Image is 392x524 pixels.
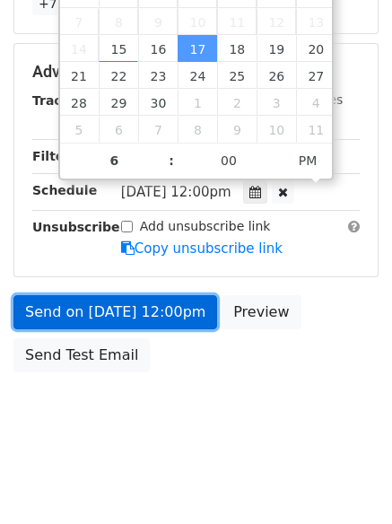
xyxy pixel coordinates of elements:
[257,116,296,143] span: October 10, 2025
[60,116,100,143] span: October 5, 2025
[217,62,257,89] span: September 25, 2025
[217,89,257,116] span: October 2, 2025
[60,35,100,62] span: September 14, 2025
[178,116,217,143] span: October 8, 2025
[217,116,257,143] span: October 9, 2025
[32,62,360,82] h5: Advanced
[138,8,178,35] span: September 9, 2025
[32,220,120,234] strong: Unsubscribe
[169,143,174,179] span: :
[217,35,257,62] span: September 18, 2025
[257,62,296,89] span: September 26, 2025
[178,62,217,89] span: September 24, 2025
[296,8,335,35] span: September 13, 2025
[32,93,92,108] strong: Tracking
[140,217,271,236] label: Add unsubscribe link
[257,89,296,116] span: October 3, 2025
[296,89,335,116] span: October 4, 2025
[222,295,301,329] a: Preview
[138,116,178,143] span: October 7, 2025
[257,35,296,62] span: September 19, 2025
[178,35,217,62] span: September 17, 2025
[13,338,150,372] a: Send Test Email
[13,295,217,329] a: Send on [DATE] 12:00pm
[99,8,138,35] span: September 8, 2025
[138,62,178,89] span: September 23, 2025
[99,89,138,116] span: September 29, 2025
[283,143,333,179] span: Click to toggle
[296,35,335,62] span: September 20, 2025
[121,240,283,257] a: Copy unsubscribe link
[217,8,257,35] span: September 11, 2025
[296,116,335,143] span: October 11, 2025
[60,62,100,89] span: September 21, 2025
[60,89,100,116] span: September 28, 2025
[138,35,178,62] span: September 16, 2025
[60,8,100,35] span: September 7, 2025
[178,89,217,116] span: October 1, 2025
[257,8,296,35] span: September 12, 2025
[32,183,97,197] strong: Schedule
[60,143,170,179] input: Hour
[296,62,335,89] span: September 27, 2025
[32,149,78,163] strong: Filters
[99,35,138,62] span: September 15, 2025
[302,438,392,524] iframe: Chat Widget
[99,62,138,89] span: September 22, 2025
[99,116,138,143] span: October 6, 2025
[138,89,178,116] span: September 30, 2025
[178,8,217,35] span: September 10, 2025
[121,184,231,200] span: [DATE] 12:00pm
[174,143,283,179] input: Minute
